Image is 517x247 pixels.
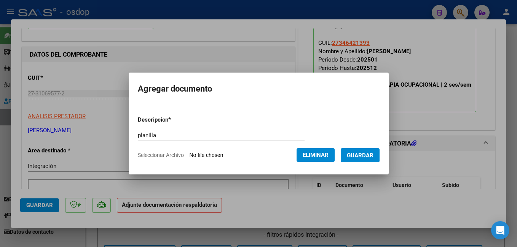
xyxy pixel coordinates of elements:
span: Eliminar [303,152,329,158]
div: Open Intercom Messenger [491,221,509,239]
button: Eliminar [297,148,335,162]
p: Descripcion [138,116,211,124]
h2: Agregar documento [138,82,380,96]
span: Seleccionar Archivo [138,152,184,158]
span: Guardar [347,152,373,159]
button: Guardar [341,148,380,162]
